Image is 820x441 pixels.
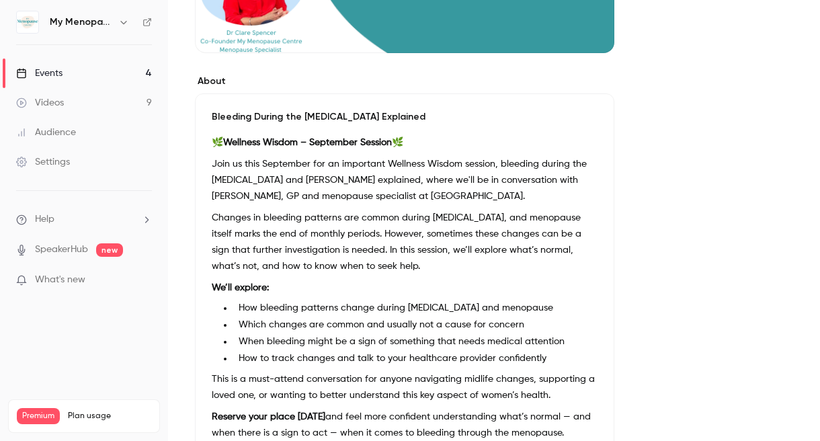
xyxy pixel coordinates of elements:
span: Help [35,212,54,227]
p: This is a must-attend conversation for anyone navigating midlife changes, supporting a loved one,... [212,371,598,403]
li: Which changes are common and usually not a cause for concern [233,318,598,332]
span: new [96,243,123,257]
iframe: Noticeable Trigger [136,274,152,286]
strong: We’ll explore: [212,283,269,292]
label: About [195,75,614,88]
p: Join us this September for an important Wellness Wisdom session, bleeding during the [MEDICAL_DAT... [212,156,598,204]
p: Bleeding During the [MEDICAL_DATA] Explained [212,110,598,124]
li: How bleeding patterns change during [MEDICAL_DATA] and menopause [233,301,598,315]
strong: Wellness Wisdom – September Session [223,138,392,147]
div: Events [16,67,63,80]
li: When bleeding might be a sign of something that needs medical attention [233,335,598,349]
li: help-dropdown-opener [16,212,152,227]
img: My Menopause Centre - Wellness Wisdom [17,11,38,33]
span: What's new [35,273,85,287]
div: Settings [16,155,70,169]
p: 🌿 🌿 [212,134,598,151]
li: How to track changes and talk to your healthcare provider confidently [233,352,598,366]
div: Videos [16,96,64,110]
p: Changes in bleeding patterns are common during [MEDICAL_DATA], and menopause itself marks the end... [212,210,598,274]
a: SpeakerHub [35,243,88,257]
h6: My Menopause Centre - Wellness Wisdom [50,15,113,29]
div: Audience [16,126,76,139]
span: Plan usage [68,411,151,422]
strong: Reserve your place [DATE] [212,412,325,422]
p: and feel more confident understanding what’s normal — and when there is a sign to act — when it c... [212,409,598,441]
span: Premium [17,408,60,424]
